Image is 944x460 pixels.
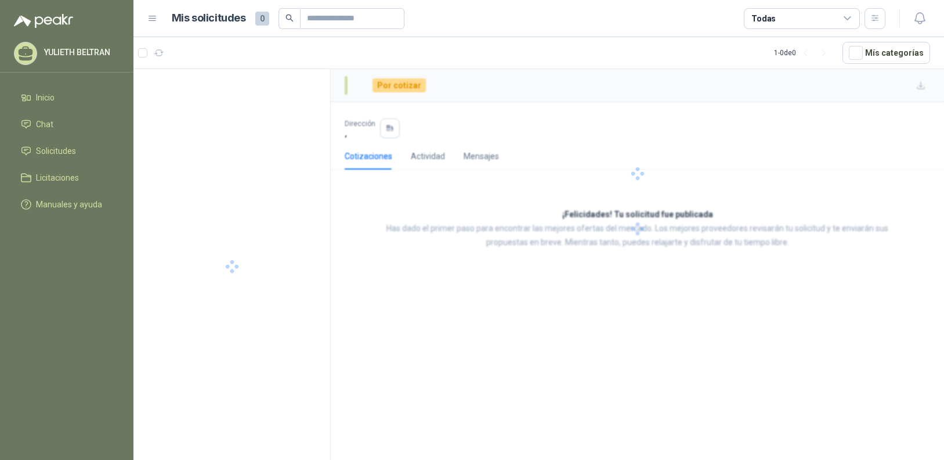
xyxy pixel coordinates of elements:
h1: Mis solicitudes [172,10,246,27]
span: Manuales y ayuda [36,198,102,211]
span: 0 [255,12,269,26]
a: Inicio [14,87,120,109]
p: YULIETH BELTRAN [44,48,117,56]
a: Licitaciones [14,167,120,189]
span: search [285,14,294,22]
a: Chat [14,113,120,135]
div: Todas [751,12,776,25]
span: Solicitudes [36,145,76,157]
span: Licitaciones [36,171,79,184]
span: Chat [36,118,53,131]
a: Manuales y ayuda [14,193,120,215]
a: Solicitudes [14,140,120,162]
span: Inicio [36,91,55,104]
div: 1 - 0 de 0 [774,44,833,62]
button: Mís categorías [842,42,930,64]
img: Logo peakr [14,14,73,28]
